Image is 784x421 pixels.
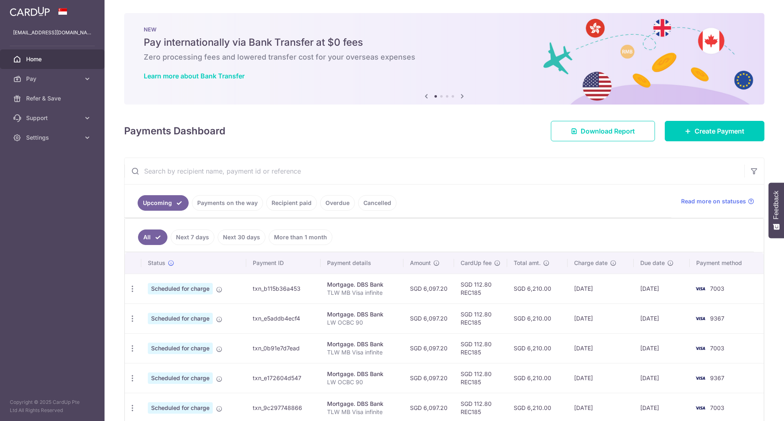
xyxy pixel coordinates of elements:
[124,124,225,138] h4: Payments Dashboard
[710,285,724,292] span: 7003
[246,303,321,333] td: txn_e5addb4ecf4
[507,274,568,303] td: SGD 6,210.00
[125,158,744,184] input: Search by recipient name, payment id or reference
[26,94,80,102] span: Refer & Save
[410,259,431,267] span: Amount
[710,315,724,322] span: 9367
[454,333,507,363] td: SGD 112.80 REC185
[568,303,634,333] td: [DATE]
[144,72,245,80] a: Learn more about Bank Transfer
[327,281,397,289] div: Mortgage. DBS Bank
[454,274,507,303] td: SGD 112.80 REC185
[246,333,321,363] td: txn_0b91e7d7ead
[327,340,397,348] div: Mortgage. DBS Bank
[681,197,746,205] span: Read more on statuses
[690,252,764,274] th: Payment method
[568,274,634,303] td: [DATE]
[148,372,213,384] span: Scheduled for charge
[26,55,80,63] span: Home
[692,373,708,383] img: Bank Card
[320,195,355,211] a: Overdue
[144,36,745,49] h5: Pay internationally via Bank Transfer at $0 fees
[321,252,403,274] th: Payment details
[710,345,724,352] span: 7003
[138,195,189,211] a: Upcoming
[327,370,397,378] div: Mortgage. DBS Bank
[246,274,321,303] td: txn_b115b36a453
[327,310,397,319] div: Mortgage. DBS Bank
[327,319,397,327] p: LW OCBC 90
[266,195,317,211] a: Recipient paid
[26,134,80,142] span: Settings
[665,121,764,141] a: Create Payment
[403,333,454,363] td: SGD 6,097.20
[551,121,655,141] a: Download Report
[269,229,332,245] a: More than 1 month
[246,363,321,393] td: txn_e172604d547
[246,252,321,274] th: Payment ID
[568,363,634,393] td: [DATE]
[144,52,745,62] h6: Zero processing fees and lowered transfer cost for your overseas expenses
[192,195,263,211] a: Payments on the way
[507,303,568,333] td: SGD 6,210.00
[681,197,754,205] a: Read more on statuses
[634,363,689,393] td: [DATE]
[710,374,724,381] span: 9367
[692,314,708,323] img: Bank Card
[403,274,454,303] td: SGD 6,097.20
[13,29,91,37] p: [EMAIL_ADDRESS][DOMAIN_NAME]
[327,400,397,408] div: Mortgage. DBS Bank
[144,26,745,33] p: NEW
[692,343,708,353] img: Bank Card
[514,259,541,267] span: Total amt.
[574,259,608,267] span: Charge date
[634,274,689,303] td: [DATE]
[403,363,454,393] td: SGD 6,097.20
[327,348,397,356] p: TLW MB Visa infinite
[148,283,213,294] span: Scheduled for charge
[634,333,689,363] td: [DATE]
[327,289,397,297] p: TLW MB Visa infinite
[454,303,507,333] td: SGD 112.80 REC185
[640,259,665,267] span: Due date
[461,259,492,267] span: CardUp fee
[171,229,214,245] a: Next 7 days
[148,313,213,324] span: Scheduled for charge
[358,195,396,211] a: Cancelled
[403,303,454,333] td: SGD 6,097.20
[695,126,744,136] span: Create Payment
[148,343,213,354] span: Scheduled for charge
[692,284,708,294] img: Bank Card
[634,303,689,333] td: [DATE]
[124,13,764,105] img: Bank transfer banner
[26,114,80,122] span: Support
[10,7,50,16] img: CardUp
[568,333,634,363] td: [DATE]
[581,126,635,136] span: Download Report
[148,259,165,267] span: Status
[768,183,784,238] button: Feedback - Show survey
[710,404,724,411] span: 7003
[138,229,167,245] a: All
[773,191,780,219] span: Feedback
[692,403,708,413] img: Bank Card
[454,363,507,393] td: SGD 112.80 REC185
[26,75,80,83] span: Pay
[327,408,397,416] p: TLW MB Visa infinite
[148,402,213,414] span: Scheduled for charge
[507,363,568,393] td: SGD 6,210.00
[218,229,265,245] a: Next 30 days
[327,378,397,386] p: LW OCBC 90
[507,333,568,363] td: SGD 6,210.00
